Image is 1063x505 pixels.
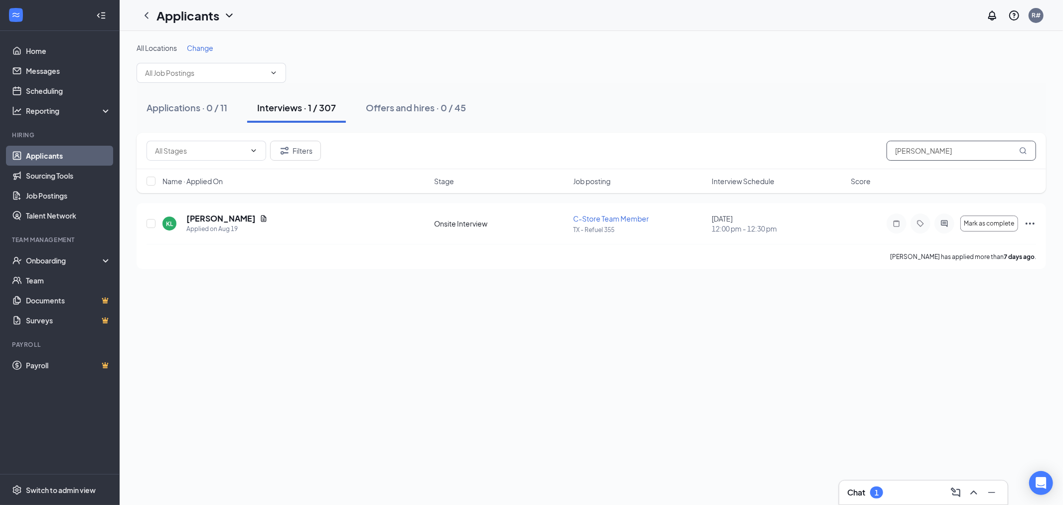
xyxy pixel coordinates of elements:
h1: Applicants [156,7,219,24]
button: ComposeMessage [948,485,964,501]
div: Payroll [12,340,109,349]
div: R# [1032,11,1041,19]
div: [DATE] [712,214,845,234]
span: Mark as complete [964,220,1015,227]
svg: Tag [914,220,926,228]
a: Applicants [26,146,111,166]
svg: Minimize [986,487,998,499]
svg: MagnifyingGlass [1019,147,1027,155]
a: Job Postings [26,186,111,206]
div: Open Intercom Messenger [1029,471,1053,495]
div: Reporting [26,106,112,116]
svg: ComposeMessage [950,487,962,499]
div: KL [166,220,173,228]
span: 12:00 pm - 12:30 pm [712,224,845,234]
span: Change [187,43,213,52]
a: SurveysCrown [26,310,111,330]
a: Home [26,41,111,61]
p: [PERSON_NAME] has applied more than . [890,252,1036,261]
input: All Job Postings [145,67,266,78]
span: Job posting [573,176,610,186]
span: Score [851,176,871,186]
div: Switch to admin view [26,485,96,495]
svg: Ellipses [1024,218,1036,230]
svg: Notifications [986,9,998,21]
svg: QuestionInfo [1008,9,1020,21]
h3: Chat [847,487,865,498]
button: Filter Filters [270,141,321,161]
svg: ChevronUp [968,487,980,499]
svg: UserCheck [12,255,22,265]
a: Talent Network [26,206,111,226]
div: 1 [875,489,879,497]
svg: Document [260,215,268,223]
a: Messages [26,61,111,81]
svg: ChevronDown [223,9,235,21]
svg: ActiveChat [938,220,950,228]
button: Minimize [984,485,1000,501]
svg: Settings [12,485,22,495]
button: Mark as complete [960,216,1018,232]
p: TX - Refuel 355 [573,226,706,234]
a: Sourcing Tools [26,166,111,186]
div: Onboarding [26,255,103,265]
span: Interview Schedule [712,176,774,186]
span: Name · Applied On [162,176,223,186]
div: Onsite Interview [434,219,567,229]
a: PayrollCrown [26,355,111,375]
svg: Collapse [96,10,106,20]
input: All Stages [155,145,246,156]
div: Applications · 0 / 11 [147,101,227,114]
div: Hiring [12,131,109,139]
a: Scheduling [26,81,111,101]
svg: Filter [279,145,291,157]
svg: WorkstreamLogo [11,10,21,20]
span: Stage [434,176,454,186]
svg: Note [891,220,903,228]
span: All Locations [137,43,177,52]
a: Team [26,270,111,290]
div: Offers and hires · 0 / 45 [366,101,466,114]
button: ChevronUp [966,485,982,501]
input: Search in interviews [887,141,1036,161]
span: C-Store Team Member [573,214,649,223]
svg: ChevronDown [270,69,278,77]
svg: ChevronDown [250,147,258,155]
b: 7 days ago [1004,253,1035,260]
svg: ChevronLeft [141,9,152,21]
div: Interviews · 1 / 307 [257,101,336,114]
div: Team Management [12,236,109,244]
a: DocumentsCrown [26,290,111,310]
svg: Analysis [12,106,22,116]
h5: [PERSON_NAME] [186,213,256,224]
div: Applied on Aug 19 [186,224,268,234]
